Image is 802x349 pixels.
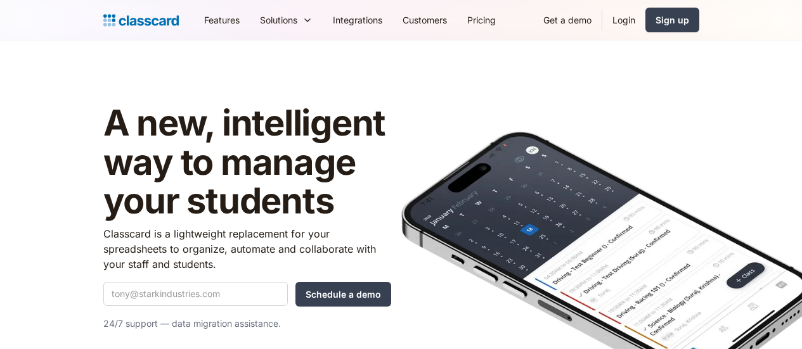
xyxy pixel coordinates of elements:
[457,6,506,34] a: Pricing
[323,6,392,34] a: Integrations
[295,282,391,307] input: Schedule a demo
[103,282,288,306] input: tony@starkindustries.com
[645,8,699,32] a: Sign up
[260,13,297,27] div: Solutions
[103,104,391,221] h1: A new, intelligent way to manage your students
[103,226,391,272] p: Classcard is a lightweight replacement for your spreadsheets to organize, automate and collaborat...
[103,316,391,331] p: 24/7 support — data migration assistance.
[602,6,645,34] a: Login
[194,6,250,34] a: Features
[656,13,689,27] div: Sign up
[533,6,602,34] a: Get a demo
[392,6,457,34] a: Customers
[103,282,391,307] form: Quick Demo Form
[103,11,179,29] a: Logo
[250,6,323,34] div: Solutions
